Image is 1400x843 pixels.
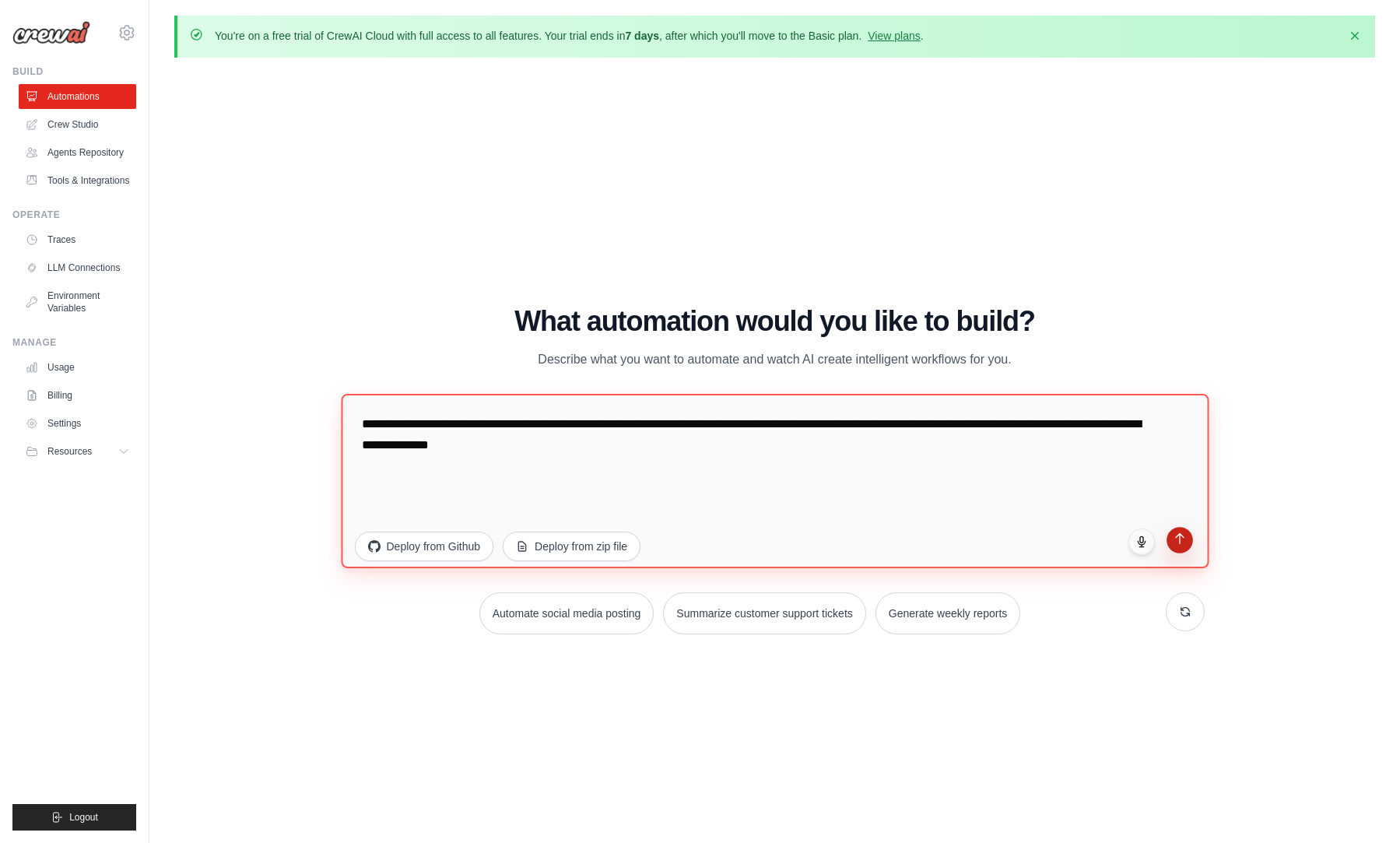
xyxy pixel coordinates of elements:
[19,140,136,165] a: Agents Repository
[19,283,136,321] a: Environment Variables
[19,439,136,464] button: Resources
[625,30,659,42] strong: 7 days
[19,255,136,280] a: LLM Connections
[47,445,92,458] span: Resources
[875,592,1021,634] button: Generate weekly reports
[19,84,136,109] a: Automations
[215,28,924,44] p: You're on a free trial of CrewAI Cloud with full access to all features. Your trial ends in , aft...
[514,349,1037,370] p: Describe what you want to automate and watch AI create intelligent workflows for you.
[19,383,136,408] a: Billing
[19,112,136,137] a: Crew Studio
[346,306,1205,337] h1: What automation would you like to build?
[868,30,920,42] a: View plans
[19,411,136,436] a: Settings
[479,592,654,634] button: Automate social media posting
[12,65,136,78] div: Build
[19,168,136,193] a: Tools & Integrations
[19,355,136,380] a: Usage
[1322,768,1400,843] iframe: Chat Widget
[69,811,98,824] span: Logout
[12,804,136,831] button: Logout
[12,209,136,221] div: Operate
[663,592,865,634] button: Summarize customer support tickets
[19,227,136,252] a: Traces
[12,336,136,349] div: Manage
[503,532,640,561] button: Deploy from zip file
[12,21,90,44] img: Logo
[355,532,494,561] button: Deploy from Github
